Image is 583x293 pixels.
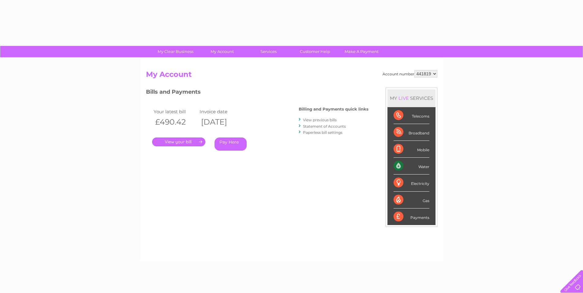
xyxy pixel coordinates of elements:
div: Gas [394,192,429,208]
div: Water [394,158,429,175]
a: View previous bills [303,118,337,122]
a: My Clear Business [150,46,201,57]
div: Electricity [394,175,429,191]
a: Customer Help [290,46,340,57]
a: Make A Payment [336,46,387,57]
div: MY SERVICES [387,89,435,107]
h3: Bills and Payments [146,88,368,98]
a: Paperless bill settings [303,130,342,135]
a: Statement of Accounts [303,124,346,129]
td: Your latest bill [152,107,198,116]
h2: My Account [146,70,437,82]
div: Broadband [394,124,429,141]
th: £490.42 [152,116,198,128]
a: My Account [197,46,247,57]
div: Mobile [394,141,429,158]
div: Payments [394,208,429,225]
h4: Billing and Payments quick links [299,107,368,111]
td: Invoice date [198,107,244,116]
th: [DATE] [198,116,244,128]
a: Services [243,46,294,57]
a: Pay Here [215,137,247,151]
div: LIVE [397,95,410,101]
div: Telecoms [394,107,429,124]
div: Account number [383,70,437,77]
a: . [152,137,205,146]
